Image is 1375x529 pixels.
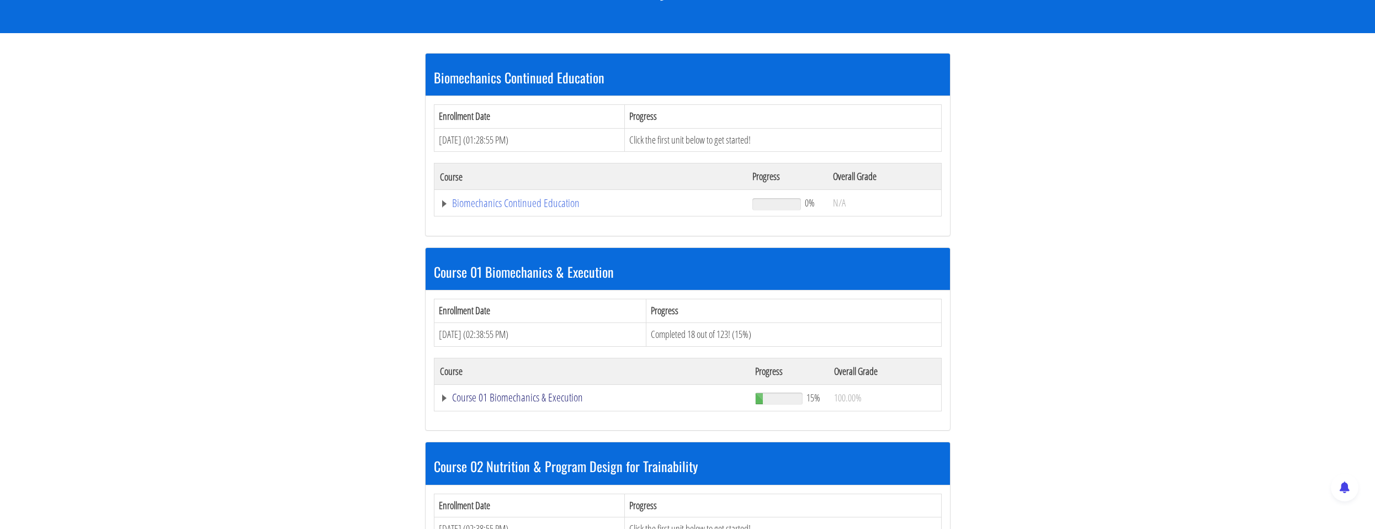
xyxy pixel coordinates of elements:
th: Overall Grade [827,163,941,190]
td: Completed 18 out of 123! (15%) [646,322,941,346]
td: N/A [827,190,941,216]
span: 15% [806,392,820,404]
th: Progress [646,299,941,323]
th: Overall Grade [829,358,941,384]
th: Enrollment Date [434,104,625,128]
td: [DATE] (01:28:55 PM) [434,128,625,152]
a: Biomechanics Continued Education [440,198,742,209]
th: Course [434,163,747,190]
th: Enrollment Date [434,299,646,323]
h3: Course 02 Nutrition & Program Design for Trainability [434,459,942,473]
a: Course 01 Biomechanics & Execution [440,392,745,403]
h3: Biomechanics Continued Education [434,70,942,84]
td: Click the first unit below to get started! [625,128,941,152]
th: Progress [625,104,941,128]
th: Progress [625,494,941,517]
h3: Course 01 Biomechanics & Execution [434,264,942,279]
span: 0% [805,197,815,209]
th: Course [434,358,750,384]
th: Progress [750,358,829,384]
th: Enrollment Date [434,494,625,517]
td: 100.00% [829,384,941,411]
td: [DATE] (02:38:55 PM) [434,322,646,346]
th: Progress [747,163,827,190]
